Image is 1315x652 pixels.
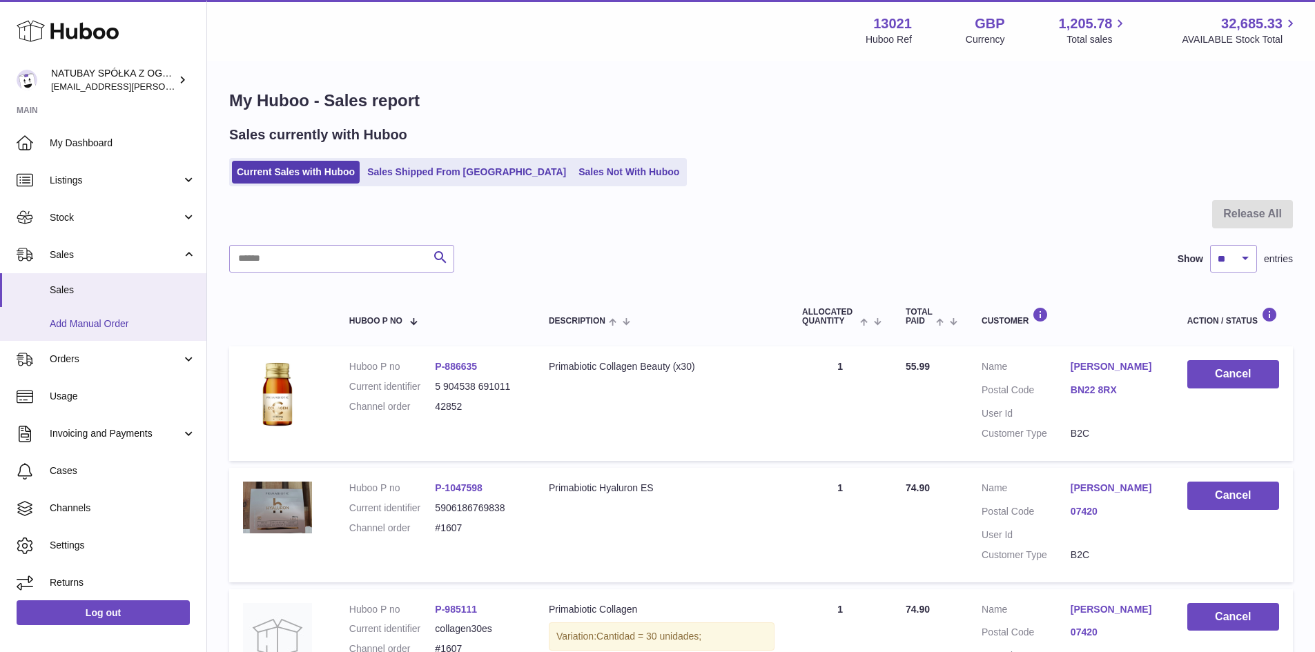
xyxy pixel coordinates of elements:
[1071,427,1160,440] dd: B2C
[1071,603,1160,616] a: [PERSON_NAME]
[982,482,1071,498] dt: Name
[1187,307,1279,326] div: Action / Status
[1178,253,1203,266] label: Show
[50,539,196,552] span: Settings
[435,482,483,493] a: P-1047598
[906,482,930,493] span: 74.90
[1187,360,1279,388] button: Cancel
[349,400,436,413] dt: Channel order
[873,14,912,33] strong: 13021
[229,90,1293,112] h1: My Huboo - Sales report
[549,482,775,495] div: Primabiotic Hyaluron ES
[906,361,930,372] span: 55.99
[243,482,312,533] img: 1749717029.jpg
[982,528,1071,542] dt: User Id
[982,505,1071,522] dt: Postal Code
[982,384,1071,400] dt: Postal Code
[574,161,684,184] a: Sales Not With Huboo
[1071,626,1160,639] a: 07420
[362,161,571,184] a: Sales Shipped From [GEOGRAPHIC_DATA]
[51,81,277,92] span: [EMAIL_ADDRESS][PERSON_NAME][DOMAIN_NAME]
[349,603,436,616] dt: Huboo P no
[349,622,436,635] dt: Current identifier
[50,390,196,403] span: Usage
[975,14,1004,33] strong: GBP
[50,502,196,515] span: Channels
[50,137,196,150] span: My Dashboard
[435,622,521,635] dd: collagen30es
[243,360,312,429] img: 130211698054880.jpg
[349,317,402,326] span: Huboo P no
[1264,253,1293,266] span: entries
[435,522,521,535] dd: #1607
[982,307,1160,326] div: Customer
[596,631,701,642] span: Cantidad = 30 unidades;
[50,284,196,297] span: Sales
[1182,14,1298,46] a: 32,685.33 AVAILABLE Stock Total
[966,33,1005,46] div: Currency
[1071,384,1160,397] a: BN22 8RX
[1071,549,1160,562] dd: B2C
[17,70,37,90] img: kacper.antkowski@natubay.pl
[50,464,196,477] span: Cases
[982,427,1071,440] dt: Customer Type
[982,407,1071,420] dt: User Id
[232,161,360,184] a: Current Sales with Huboo
[1182,33,1298,46] span: AVAILABLE Stock Total
[549,603,775,616] div: Primabiotic Collagen
[50,576,196,589] span: Returns
[50,427,182,440] span: Invoicing and Payments
[50,211,182,224] span: Stock
[549,317,605,326] span: Description
[1059,14,1129,46] a: 1,205.78 Total sales
[866,33,912,46] div: Huboo Ref
[982,603,1071,620] dt: Name
[349,380,436,393] dt: Current identifier
[50,317,196,330] span: Add Manual Order
[906,308,933,326] span: Total paid
[435,604,477,615] a: P-985111
[1071,360,1160,373] a: [PERSON_NAME]
[982,626,1071,642] dt: Postal Code
[50,248,182,261] span: Sales
[229,126,407,144] h2: Sales currently with Huboo
[1059,14,1113,33] span: 1,205.78
[50,174,182,187] span: Listings
[349,482,436,495] dt: Huboo P no
[788,346,892,461] td: 1
[802,308,857,326] span: ALLOCATED Quantity
[349,502,436,515] dt: Current identifier
[982,360,1071,377] dt: Name
[1071,505,1160,518] a: 07420
[1221,14,1283,33] span: 32,685.33
[1187,482,1279,510] button: Cancel
[17,600,190,625] a: Log out
[549,360,775,373] div: Primabiotic Collagen Beauty (x30)
[1071,482,1160,495] a: [PERSON_NAME]
[1066,33,1128,46] span: Total sales
[435,400,521,413] dd: 42852
[549,622,775,651] div: Variation:
[788,468,892,582] td: 1
[435,380,521,393] dd: 5 904538 691011
[50,353,182,366] span: Orders
[349,522,436,535] dt: Channel order
[51,67,175,93] div: NATUBAY SPÓŁKA Z OGRANICZONĄ ODPOWIEDZIALNOŚCIĄ
[906,604,930,615] span: 74.90
[1187,603,1279,631] button: Cancel
[435,502,521,515] dd: 5906186769838
[982,549,1071,562] dt: Customer Type
[435,361,477,372] a: P-886635
[349,360,436,373] dt: Huboo P no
